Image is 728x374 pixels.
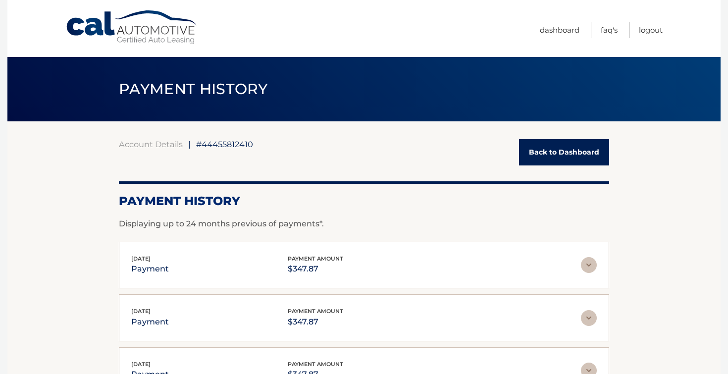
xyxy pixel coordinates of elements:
[540,22,579,38] a: Dashboard
[119,80,268,98] span: PAYMENT HISTORY
[196,139,253,149] span: #44455812410
[601,22,618,38] a: FAQ's
[288,262,343,276] p: $347.87
[131,315,169,329] p: payment
[131,255,151,262] span: [DATE]
[131,361,151,368] span: [DATE]
[65,10,199,45] a: Cal Automotive
[288,255,343,262] span: payment amount
[131,308,151,315] span: [DATE]
[519,139,609,165] a: Back to Dashboard
[639,22,663,38] a: Logout
[288,315,343,329] p: $347.87
[581,310,597,326] img: accordion-rest.svg
[581,257,597,273] img: accordion-rest.svg
[288,361,343,368] span: payment amount
[131,262,169,276] p: payment
[188,139,191,149] span: |
[119,139,183,149] a: Account Details
[119,218,609,230] p: Displaying up to 24 months previous of payments*.
[119,194,609,209] h2: Payment History
[288,308,343,315] span: payment amount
